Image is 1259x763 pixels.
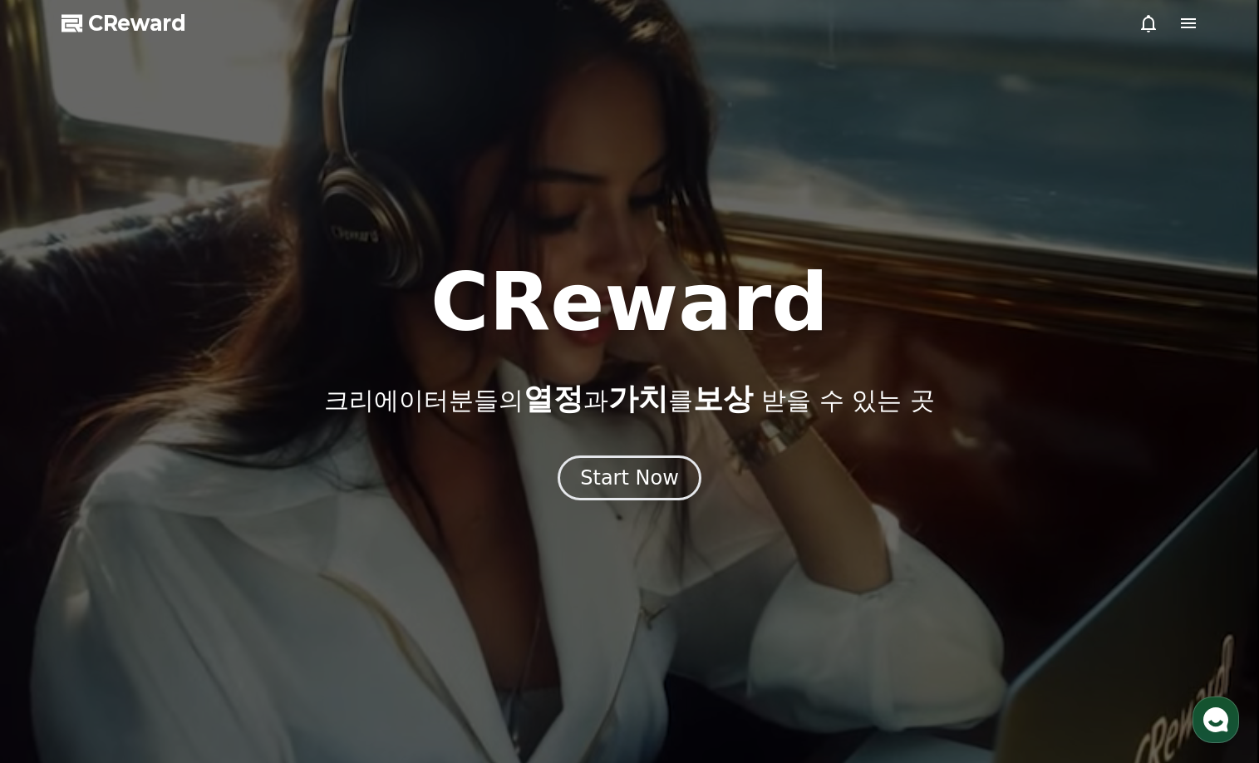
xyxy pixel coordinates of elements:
p: 크리에이터분들의 과 를 받을 수 있는 곳 [324,382,934,416]
span: 보상 [693,381,753,416]
a: 대화 [110,527,214,569]
a: 홈 [5,527,110,569]
span: 대화 [152,553,172,566]
span: CReward [88,10,186,37]
a: CReward [61,10,186,37]
span: 홈 [52,552,62,565]
h1: CReward [430,263,829,342]
a: 설정 [214,527,319,569]
span: 열정 [524,381,583,416]
span: 설정 [257,552,277,565]
button: Start Now [558,455,701,500]
a: Start Now [558,472,701,488]
div: Start Now [580,465,679,491]
span: 가치 [608,381,668,416]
